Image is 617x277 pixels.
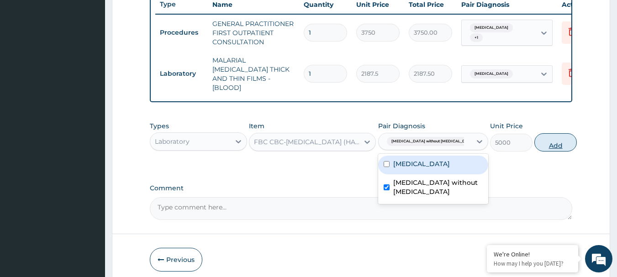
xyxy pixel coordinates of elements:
img: d_794563401_company_1708531726252_794563401 [17,46,37,68]
td: GENERAL PRACTITIONER FIRST OUTPATIENT CONSULTATION [208,15,299,51]
span: We're online! [53,81,126,173]
span: [MEDICAL_DATA] [470,69,513,78]
div: FBC CBC-[MEDICAL_DATA] (HAEMOGRAM) - [BLOOD] [254,137,360,146]
div: We're Online! [494,250,571,258]
label: [MEDICAL_DATA] [393,159,450,168]
td: Laboratory [155,65,208,82]
button: Previous [150,248,202,272]
label: Item [249,121,264,131]
span: [MEDICAL_DATA] without [MEDICAL_DATA] [387,137,479,146]
td: Procedures [155,24,208,41]
td: MALARIAL [MEDICAL_DATA] THICK AND THIN FILMS - [BLOOD] [208,51,299,97]
label: Comment [150,184,573,192]
label: Pair Diagnosis [378,121,425,131]
span: + 1 [470,33,483,42]
button: Add [534,133,577,152]
label: Types [150,122,169,130]
label: Unit Price [490,121,523,131]
div: Minimize live chat window [150,5,172,26]
div: Laboratory [155,137,190,146]
div: Chat with us now [47,51,153,63]
label: [MEDICAL_DATA] without [MEDICAL_DATA] [393,178,483,196]
span: [MEDICAL_DATA] [470,23,513,32]
textarea: Type your message and hit 'Enter' [5,182,174,214]
p: How may I help you today? [494,260,571,267]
